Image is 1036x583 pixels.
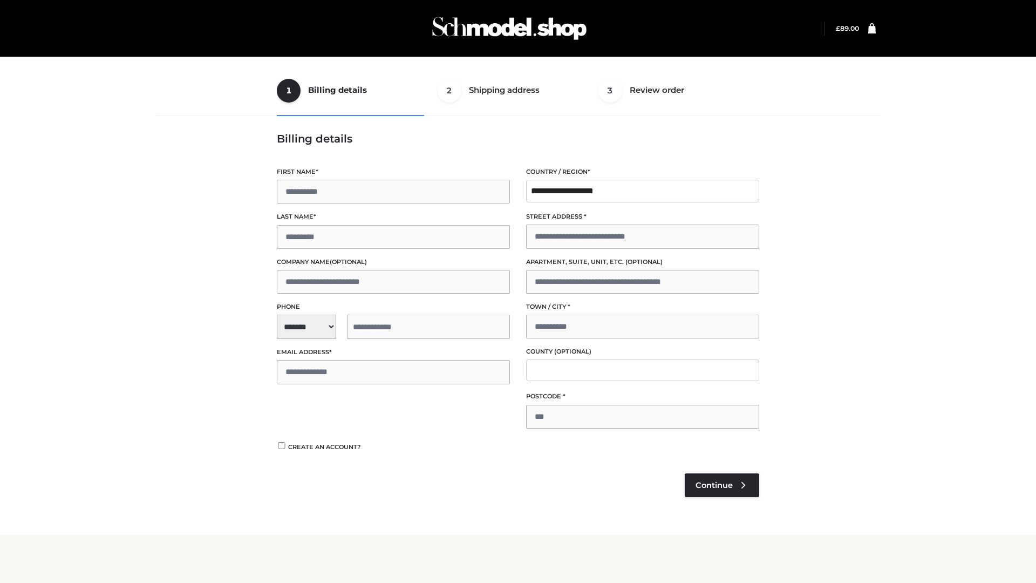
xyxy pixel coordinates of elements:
[277,347,510,357] label: Email address
[277,212,510,222] label: Last name
[288,443,361,451] span: Create an account?
[836,24,859,32] a: £89.00
[428,7,590,50] img: Schmodel Admin 964
[526,302,759,312] label: Town / City
[277,167,510,177] label: First name
[277,302,510,312] label: Phone
[836,24,859,32] bdi: 89.00
[526,347,759,357] label: County
[526,212,759,222] label: Street address
[277,257,510,267] label: Company name
[696,480,733,490] span: Continue
[526,257,759,267] label: Apartment, suite, unit, etc.
[526,167,759,177] label: Country / Region
[330,258,367,266] span: (optional)
[836,24,840,32] span: £
[277,442,287,449] input: Create an account?
[526,391,759,402] label: Postcode
[277,132,759,145] h3: Billing details
[554,348,591,355] span: (optional)
[685,473,759,497] a: Continue
[625,258,663,266] span: (optional)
